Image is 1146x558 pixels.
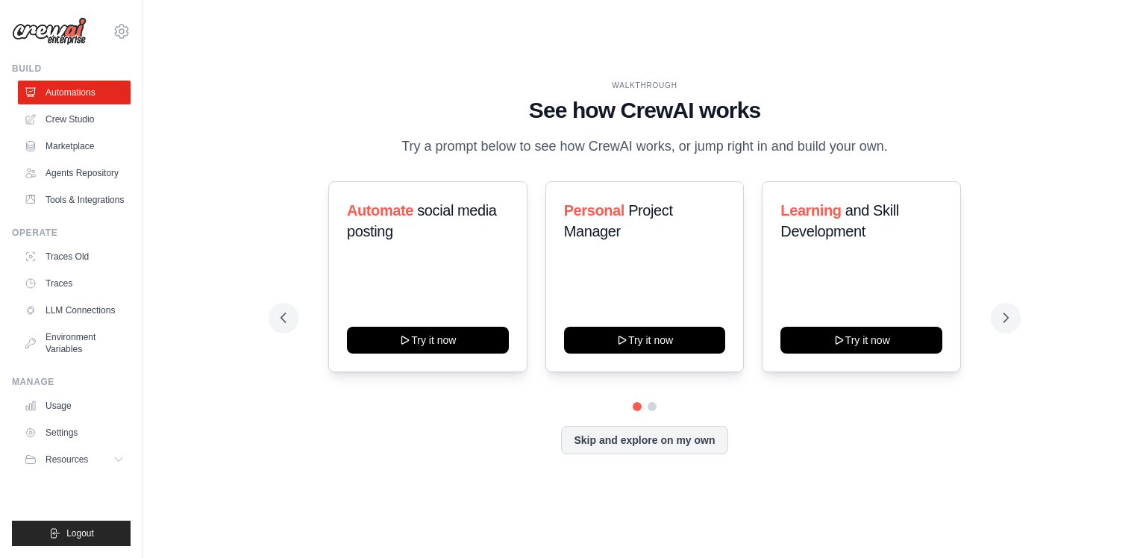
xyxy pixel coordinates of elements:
div: Operate [12,227,131,239]
button: Try it now [347,327,509,354]
span: Resources [46,454,88,465]
span: Logout [66,527,94,539]
a: Tools & Integrations [18,188,131,212]
span: Automate [347,202,413,219]
a: LLM Connections [18,298,131,322]
button: Try it now [564,327,726,354]
a: Settings [18,421,131,445]
button: Resources [18,448,131,471]
a: Crew Studio [18,107,131,131]
h1: See how CrewAI works [281,97,1009,124]
span: Personal [564,202,624,219]
a: Traces Old [18,245,131,269]
button: Try it now [780,327,942,354]
img: Logo [12,17,87,46]
a: Usage [18,394,131,418]
button: Skip and explore on my own [561,426,727,454]
div: WALKTHROUGH [281,80,1009,91]
a: Environment Variables [18,325,131,361]
div: Manage [12,376,131,388]
span: social media posting [347,202,497,239]
button: Logout [12,521,131,546]
span: Learning [780,202,841,219]
p: Try a prompt below to see how CrewAI works, or jump right in and build your own. [394,136,895,157]
a: Automations [18,81,131,104]
span: Project Manager [564,202,673,239]
a: Traces [18,272,131,295]
a: Marketplace [18,134,131,158]
a: Agents Repository [18,161,131,185]
div: Build [12,63,131,75]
